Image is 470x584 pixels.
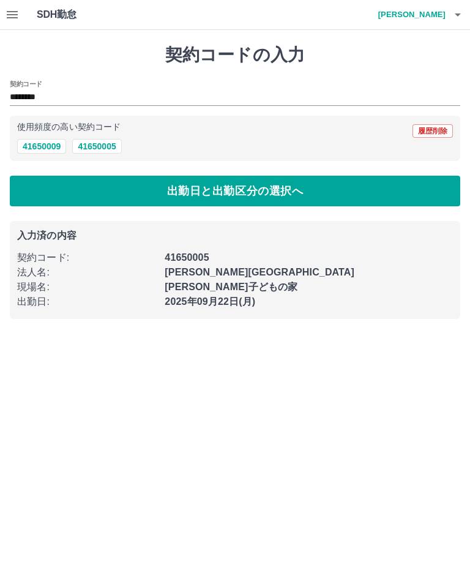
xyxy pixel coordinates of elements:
[17,280,157,294] p: 現場名 :
[165,267,354,277] b: [PERSON_NAME][GEOGRAPHIC_DATA]
[165,252,209,263] b: 41650005
[17,250,157,265] p: 契約コード :
[17,139,66,154] button: 41650009
[17,294,157,309] p: 出勤日 :
[10,45,460,66] h1: 契約コードの入力
[10,176,460,206] button: 出勤日と出勤区分の選択へ
[165,282,297,292] b: [PERSON_NAME]子どもの家
[17,123,121,132] p: 使用頻度の高い契約コード
[17,231,453,241] p: 入力済の内容
[17,265,157,280] p: 法人名 :
[72,139,121,154] button: 41650005
[165,296,255,307] b: 2025年09月22日(月)
[10,79,42,89] h2: 契約コード
[412,124,453,138] button: 履歴削除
